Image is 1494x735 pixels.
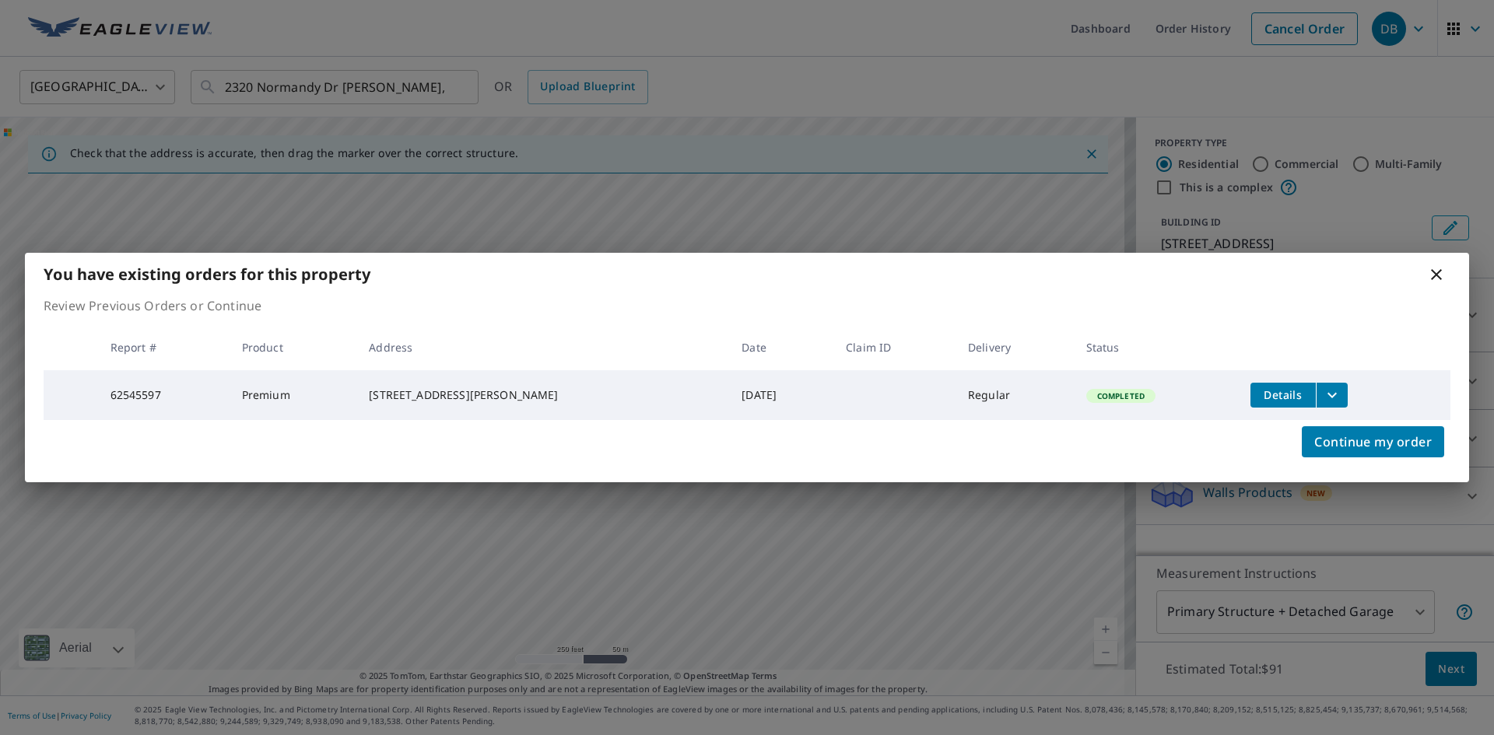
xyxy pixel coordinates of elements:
[1316,383,1348,408] button: filesDropdownBtn-62545597
[98,324,230,370] th: Report #
[1088,390,1154,401] span: Completed
[729,370,833,420] td: [DATE]
[1074,324,1238,370] th: Status
[729,324,833,370] th: Date
[1302,426,1444,457] button: Continue my order
[956,370,1074,420] td: Regular
[44,264,370,285] b: You have existing orders for this property
[230,370,357,420] td: Premium
[44,296,1450,315] p: Review Previous Orders or Continue
[833,324,956,370] th: Claim ID
[1314,431,1432,453] span: Continue my order
[369,387,717,403] div: [STREET_ADDRESS][PERSON_NAME]
[356,324,729,370] th: Address
[956,324,1074,370] th: Delivery
[1260,387,1306,402] span: Details
[230,324,357,370] th: Product
[98,370,230,420] td: 62545597
[1250,383,1316,408] button: detailsBtn-62545597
